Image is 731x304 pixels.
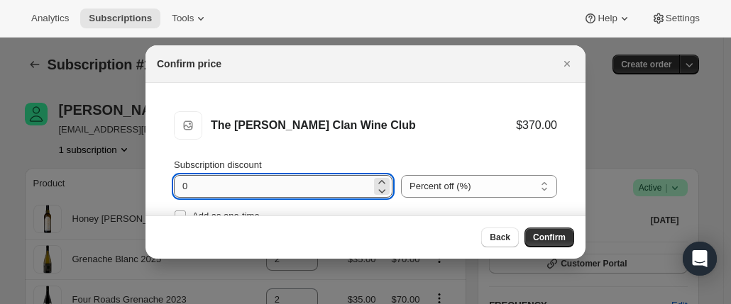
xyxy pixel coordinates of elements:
[516,118,557,133] div: $370.00
[490,232,510,243] span: Back
[157,57,221,71] h2: Confirm price
[80,9,160,28] button: Subscriptions
[23,9,77,28] button: Analytics
[557,54,577,74] button: Close
[89,13,152,24] span: Subscriptions
[666,13,700,24] span: Settings
[31,13,69,24] span: Analytics
[533,232,566,243] span: Confirm
[575,9,639,28] button: Help
[211,118,516,133] div: The [PERSON_NAME] Clan Wine Club
[172,13,194,24] span: Tools
[192,210,260,221] span: Add as one-time
[598,13,617,24] span: Help
[174,159,262,170] span: Subscription discount
[163,9,216,28] button: Tools
[481,227,519,247] button: Back
[643,9,708,28] button: Settings
[524,227,574,247] button: Confirm
[683,242,717,276] div: Open Intercom Messenger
